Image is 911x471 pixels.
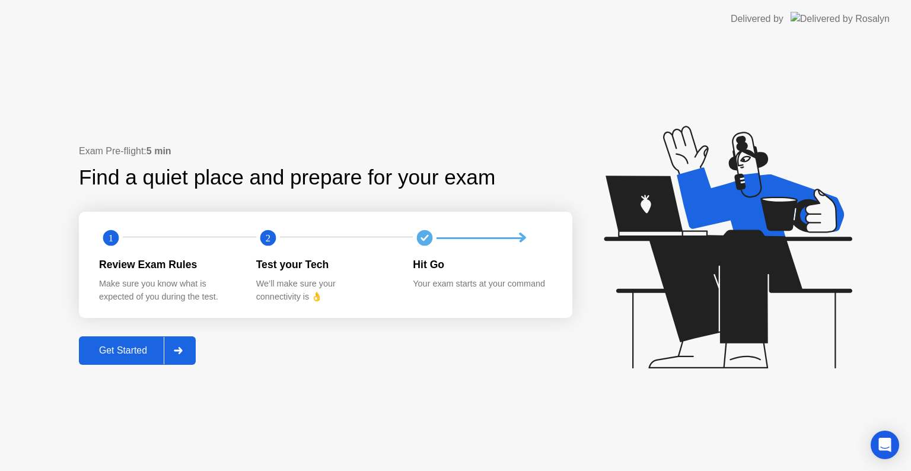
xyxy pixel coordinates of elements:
[82,345,164,356] div: Get Started
[79,336,196,365] button: Get Started
[79,144,572,158] div: Exam Pre-flight:
[99,278,237,303] div: Make sure you know what is expected of you during the test.
[791,12,890,26] img: Delivered by Rosalyn
[256,278,394,303] div: We’ll make sure your connectivity is 👌
[109,233,113,244] text: 1
[731,12,783,26] div: Delivered by
[266,233,270,244] text: 2
[99,257,237,272] div: Review Exam Rules
[256,257,394,272] div: Test your Tech
[413,257,551,272] div: Hit Go
[79,162,497,193] div: Find a quiet place and prepare for your exam
[146,146,171,156] b: 5 min
[413,278,551,291] div: Your exam starts at your command
[871,431,899,459] div: Open Intercom Messenger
